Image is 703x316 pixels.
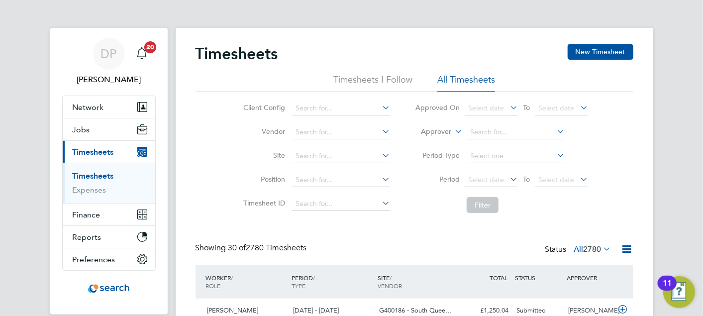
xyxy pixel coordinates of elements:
[468,104,504,112] span: Select date
[63,118,155,140] button: Jobs
[88,281,129,297] img: searchconsultancy-logo-retina.png
[240,199,285,208] label: Timesheet ID
[73,255,115,264] span: Preferences
[62,281,156,297] a: Go to home page
[663,276,695,308] button: Open Resource Center, 11 new notifications
[196,243,309,253] div: Showing
[390,274,392,282] span: /
[333,74,412,92] li: Timesheets I Follow
[415,103,460,112] label: Approved On
[545,243,613,257] div: Status
[73,103,104,112] span: Network
[538,175,574,184] span: Select date
[63,204,155,225] button: Finance
[520,101,533,114] span: To
[292,102,390,115] input: Search for...
[574,244,611,254] label: All
[62,38,156,86] a: DP[PERSON_NAME]
[73,210,100,219] span: Finance
[663,283,672,296] div: 11
[63,96,155,118] button: Network
[73,232,101,242] span: Reports
[406,127,451,137] label: Approver
[63,226,155,248] button: Reports
[240,175,285,184] label: Position
[467,197,499,213] button: Filter
[206,282,221,290] span: ROLE
[73,171,114,181] a: Timesheets
[415,175,460,184] label: Period
[207,306,259,315] span: [PERSON_NAME]
[378,282,402,290] span: VENDOR
[467,149,565,163] input: Select one
[490,274,508,282] span: TOTAL
[228,243,246,253] span: 30 of
[375,269,461,295] div: SITE
[584,244,602,254] span: 2780
[292,173,390,187] input: Search for...
[313,274,315,282] span: /
[568,44,633,60] button: New Timesheet
[292,149,390,163] input: Search for...
[538,104,574,112] span: Select date
[240,103,285,112] label: Client Config
[467,125,565,139] input: Search for...
[513,269,565,287] div: STATUS
[63,141,155,163] button: Timesheets
[292,282,305,290] span: TYPE
[50,28,168,315] nav: Main navigation
[292,197,390,211] input: Search for...
[240,151,285,160] label: Site
[437,74,495,92] li: All Timesheets
[289,269,375,295] div: PERIOD
[203,269,290,295] div: WORKER
[228,243,307,253] span: 2780 Timesheets
[292,125,390,139] input: Search for...
[240,127,285,136] label: Vendor
[63,248,155,270] button: Preferences
[73,125,90,134] span: Jobs
[63,163,155,203] div: Timesheets
[379,306,452,315] span: G400186 - South Quee…
[62,74,156,86] span: Dan Proudfoot
[564,269,616,287] div: APPROVER
[520,173,533,186] span: To
[468,175,504,184] span: Select date
[415,151,460,160] label: Period Type
[73,147,114,157] span: Timesheets
[73,185,106,195] a: Expenses
[101,47,117,60] span: DP
[132,38,152,70] a: 20
[231,274,233,282] span: /
[293,306,339,315] span: [DATE] - [DATE]
[196,44,278,64] h2: Timesheets
[144,41,156,53] span: 20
